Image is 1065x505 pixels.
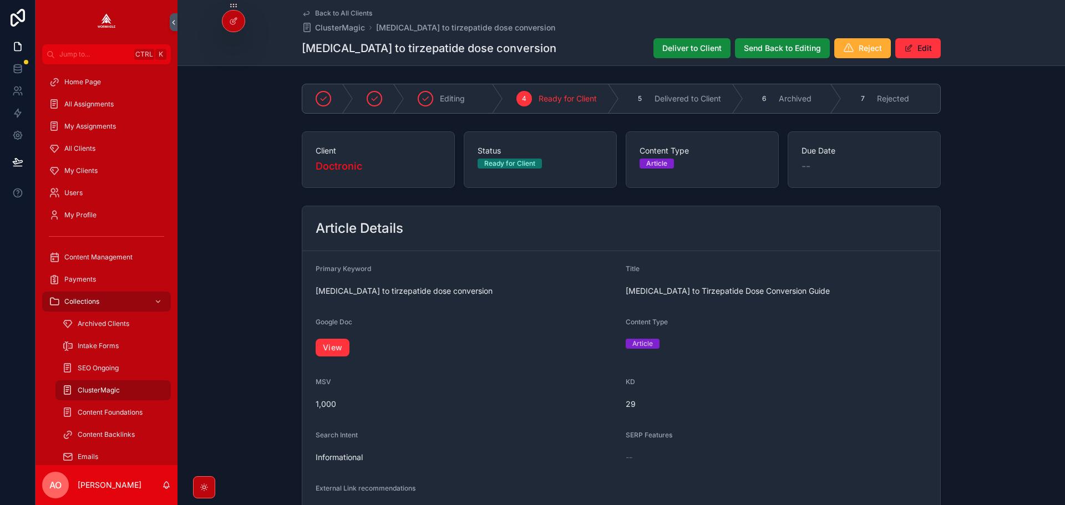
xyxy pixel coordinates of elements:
span: Ready for Client [539,93,597,104]
span: Google Doc [316,318,352,326]
a: SEO Ongoing [55,358,171,378]
span: Archived [779,93,812,104]
h2: Article Details [316,220,403,237]
a: Payments [42,269,171,289]
span: Reject [859,43,882,54]
span: Users [64,188,83,197]
span: Status [478,145,603,156]
span: Archived Clients [78,319,129,328]
span: Intake Forms [78,341,119,350]
span: Back to All Clients [315,9,372,18]
span: -- [626,452,632,463]
div: Article [632,339,653,349]
span: -- [802,159,810,174]
span: Content Management [64,253,133,262]
span: [MEDICAL_DATA] to Tirzepatide Dose Conversion Guide [626,285,927,297]
a: Home Page [42,72,171,92]
span: AO [49,478,62,492]
span: All Assignments [64,100,114,109]
span: MSV [316,378,331,386]
span: 5 [638,94,642,103]
span: K [156,50,165,59]
span: ClusterMagic [315,22,365,33]
span: Emails [78,452,98,461]
a: Content Foundations [55,402,171,422]
p: [PERSON_NAME] [78,480,141,491]
button: Deliver to Client [653,38,731,58]
span: Ctrl [134,49,154,60]
span: External Link recommendations [316,484,415,492]
a: My Profile [42,205,171,225]
span: Title [626,264,640,273]
span: Deliver to Client [662,43,722,54]
div: scrollable content [35,64,177,465]
span: Due Date [802,145,927,156]
div: Article [646,159,667,169]
span: My Profile [64,211,97,220]
span: SEO Ongoing [78,364,119,373]
a: Collections [42,292,171,312]
span: Collections [64,297,99,306]
span: Content Backlinks [78,430,135,439]
span: Client [316,145,441,156]
span: Informational [316,452,617,463]
span: KD [626,378,635,386]
a: ClusterMagic [302,22,365,33]
a: Doctronic [316,159,362,174]
a: View [316,339,349,356]
span: Search Intent [316,431,358,439]
button: Edit [895,38,941,58]
span: Editing [440,93,465,104]
a: Emails [55,447,171,467]
a: ClusterMagic [55,380,171,400]
a: Back to All Clients [302,9,372,18]
a: All Clients [42,139,171,159]
button: Reject [834,38,891,58]
a: Content Management [42,247,171,267]
a: All Assignments [42,94,171,114]
span: All Clients [64,144,95,153]
span: 4 [522,94,526,103]
span: Delivered to Client [655,93,721,104]
a: Content Backlinks [55,425,171,445]
span: Rejected [877,93,909,104]
span: 1,000 [316,399,617,410]
span: My Assignments [64,122,116,131]
span: SERP Features [626,431,672,439]
img: App logo [98,13,115,31]
span: Content Foundations [78,408,143,417]
a: Archived Clients [55,314,171,334]
span: ClusterMagic [78,386,120,395]
button: Send Back to Editing [735,38,830,58]
span: Primary Keyword [316,264,371,273]
a: My Assignments [42,116,171,136]
span: Content Type [640,145,765,156]
a: Intake Forms [55,336,171,356]
span: 29 [626,399,927,410]
div: Ready for Client [484,159,535,169]
span: 6 [762,94,766,103]
span: Jump to... [59,50,130,59]
span: [MEDICAL_DATA] to tirzepatide dose conversion [316,285,617,297]
h1: [MEDICAL_DATA] to tirzepatide dose conversion [302,40,556,56]
span: 7 [861,94,865,103]
a: [MEDICAL_DATA] to tirzepatide dose conversion [376,22,555,33]
span: Payments [64,275,96,284]
span: Home Page [64,78,101,86]
a: Users [42,183,171,203]
span: Send Back to Editing [744,43,821,54]
button: Jump to...CtrlK [42,44,171,64]
a: My Clients [42,161,171,181]
span: Content Type [626,318,668,326]
span: My Clients [64,166,98,175]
